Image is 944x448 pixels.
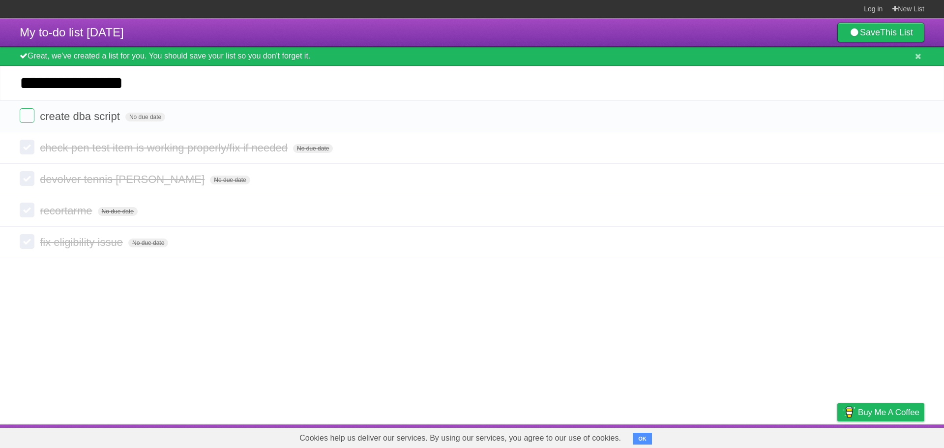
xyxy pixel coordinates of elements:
a: SaveThis List [837,23,924,42]
a: Buy me a coffee [837,403,924,421]
span: check pen test item is working properly/fix if needed [40,142,290,154]
label: Done [20,108,34,123]
a: About [707,427,727,446]
b: This List [880,28,913,37]
span: No due date [210,176,250,184]
a: Terms [791,427,813,446]
span: No due date [293,144,333,153]
label: Done [20,171,34,186]
span: My to-do list [DATE] [20,26,124,39]
label: Done [20,234,34,249]
span: Buy me a coffee [858,404,919,421]
span: create dba script [40,110,122,122]
button: OK [633,433,652,445]
a: Privacy [825,427,850,446]
label: Done [20,203,34,217]
a: Developers [739,427,779,446]
span: fix eligibility issue [40,236,125,248]
label: Done [20,140,34,154]
span: devolver tennis [PERSON_NAME] [40,173,207,185]
img: Buy me a coffee [842,404,855,420]
span: recortarme [40,205,94,217]
span: Cookies help us deliver our services. By using our services, you agree to our use of cookies. [290,428,631,448]
span: No due date [125,113,165,121]
span: No due date [98,207,138,216]
span: No due date [128,239,168,247]
a: Suggest a feature [862,427,924,446]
